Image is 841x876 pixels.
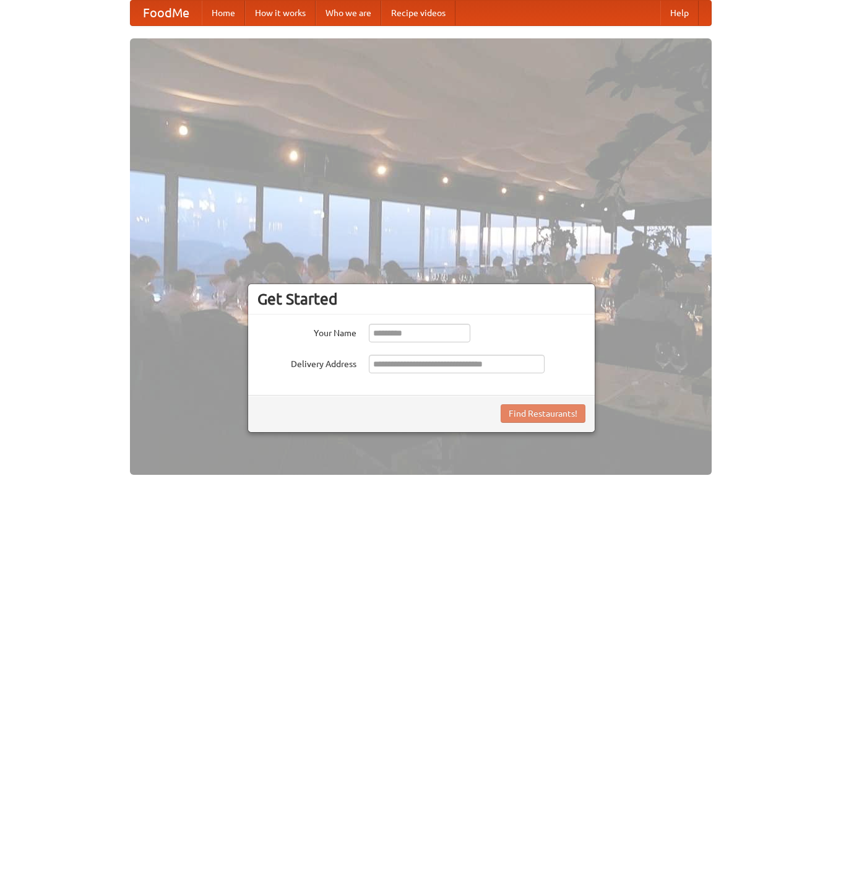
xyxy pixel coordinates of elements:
[316,1,381,25] a: Who we are
[245,1,316,25] a: How it works
[257,290,585,308] h3: Get Started
[257,355,356,370] label: Delivery Address
[501,404,585,423] button: Find Restaurants!
[257,324,356,339] label: Your Name
[660,1,699,25] a: Help
[381,1,455,25] a: Recipe videos
[131,1,202,25] a: FoodMe
[202,1,245,25] a: Home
